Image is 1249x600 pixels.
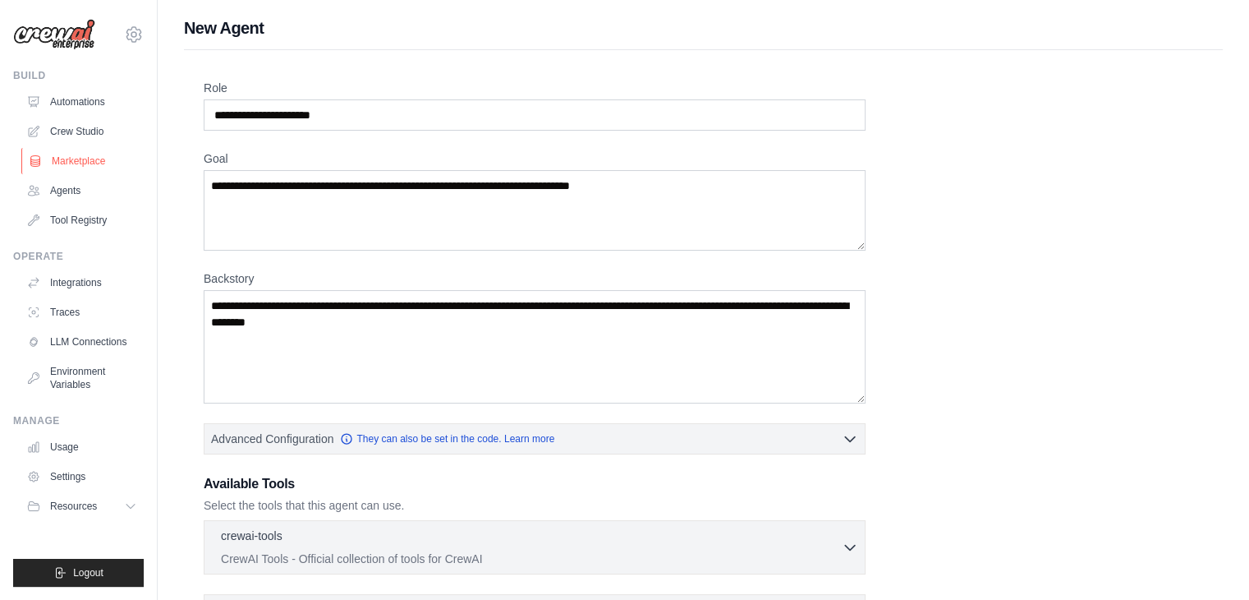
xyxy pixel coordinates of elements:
button: crewai-tools CrewAI Tools - Official collection of tools for CrewAI [211,528,858,567]
span: Advanced Configuration [211,431,333,447]
a: Environment Variables [20,358,144,398]
span: Resources [50,500,97,513]
a: Agents [20,178,144,204]
a: Tool Registry [20,207,144,233]
h3: Available Tools [204,474,866,494]
a: They can also be set in the code. Learn more [340,432,554,445]
button: Resources [20,493,144,519]
a: LLM Connections [20,329,144,355]
p: crewai-tools [221,528,282,544]
button: Logout [13,559,144,587]
a: Traces [20,299,144,325]
a: Settings [20,464,144,490]
a: Usage [20,434,144,460]
p: CrewAI Tools - Official collection of tools for CrewAI [221,551,842,567]
img: Logo [13,19,95,50]
label: Role [204,80,866,96]
a: Automations [20,89,144,115]
label: Goal [204,150,866,167]
div: Manage [13,414,144,427]
button: Advanced Configuration They can also be set in the code. Learn more [204,424,865,454]
div: Build [13,69,144,82]
label: Backstory [204,270,866,287]
a: Crew Studio [20,118,144,145]
span: Logout [73,566,103,579]
a: Integrations [20,270,144,296]
a: Marketplace [21,148,145,174]
h1: New Agent [184,16,1223,39]
div: Operate [13,250,144,263]
p: Select the tools that this agent can use. [204,497,866,514]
